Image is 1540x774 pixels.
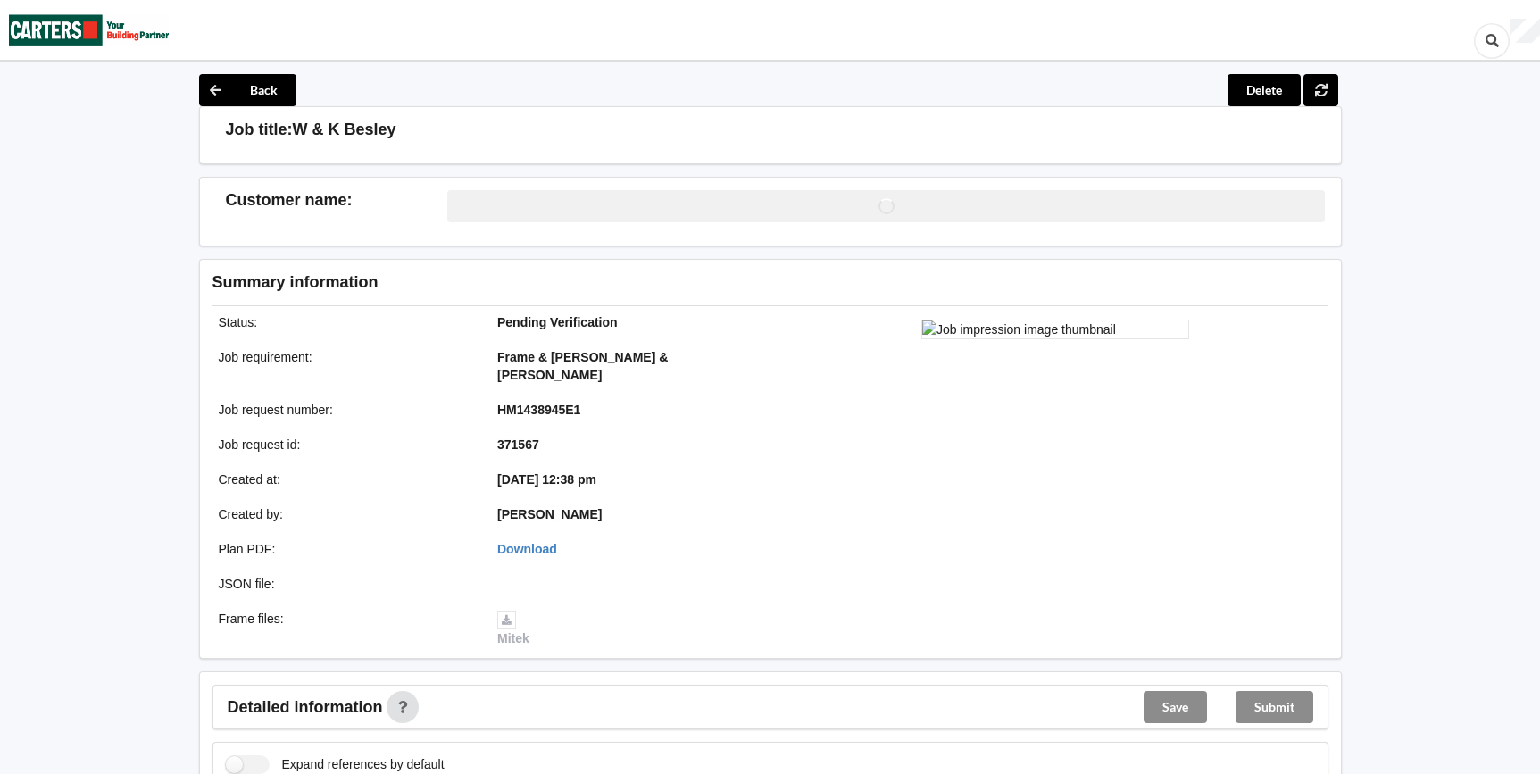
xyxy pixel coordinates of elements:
div: Plan PDF : [206,540,486,558]
img: Job impression image thumbnail [921,320,1189,339]
b: 371567 [497,437,539,452]
h3: Job title: [226,120,293,140]
div: Created by : [206,505,486,523]
div: Frame files : [206,610,486,647]
div: JSON file : [206,575,486,593]
div: User Profile [1510,19,1540,44]
a: Download [497,542,557,556]
div: Job requirement : [206,348,486,384]
div: Job request id : [206,436,486,454]
b: Pending Verification [497,315,618,329]
b: [PERSON_NAME] [497,507,602,521]
b: [DATE] 12:38 pm [497,472,596,487]
h3: W & K Besley [293,120,396,140]
div: Created at : [206,470,486,488]
span: Detailed information [228,699,383,715]
img: Carters [9,1,170,59]
h3: Summary information [212,272,1044,293]
a: Mitek [497,612,529,645]
label: Expand references by default [226,755,445,774]
button: Delete [1228,74,1301,106]
b: Frame & [PERSON_NAME] & [PERSON_NAME] [497,350,668,382]
b: HM1438945E1 [497,403,580,417]
button: Back [199,74,296,106]
div: Status : [206,313,486,331]
div: Job request number : [206,401,486,419]
h3: Customer name : [226,190,448,211]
